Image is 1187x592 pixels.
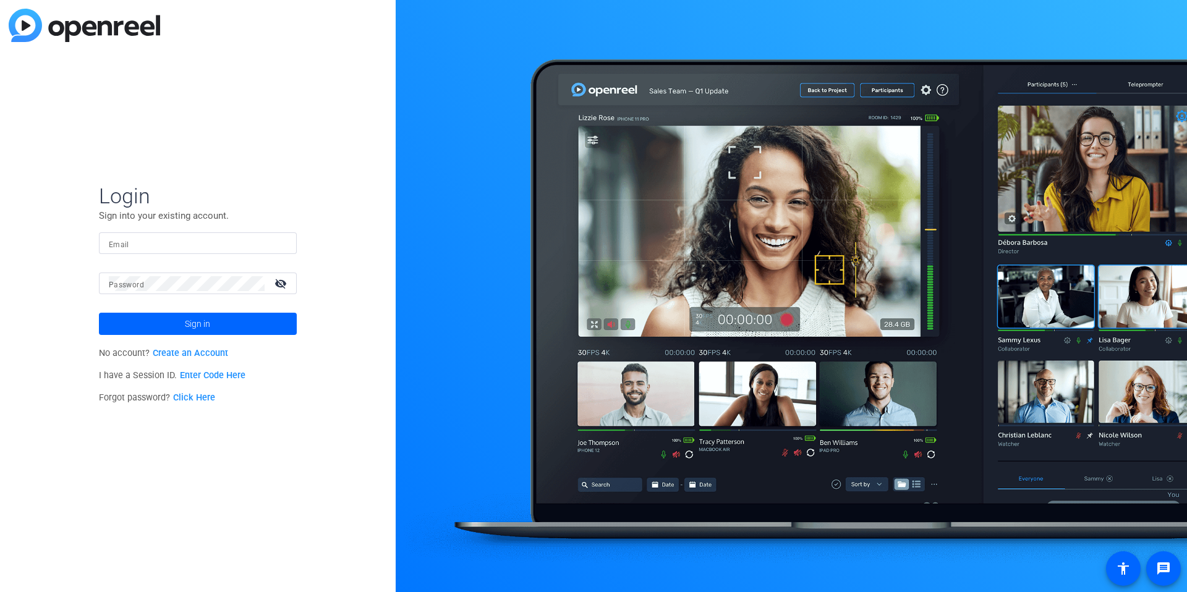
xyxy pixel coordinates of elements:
[109,240,129,249] mat-label: Email
[109,236,287,251] input: Enter Email Address
[267,274,297,292] mat-icon: visibility_off
[1116,561,1131,576] mat-icon: accessibility
[180,370,245,381] a: Enter Code Here
[173,392,215,403] a: Click Here
[99,209,297,222] p: Sign into your existing account.
[185,308,210,339] span: Sign in
[9,9,160,42] img: blue-gradient.svg
[153,348,228,358] a: Create an Account
[99,183,297,209] span: Login
[99,313,297,335] button: Sign in
[109,281,144,289] mat-label: Password
[1156,561,1171,576] mat-icon: message
[99,348,228,358] span: No account?
[99,392,215,403] span: Forgot password?
[99,370,245,381] span: I have a Session ID.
